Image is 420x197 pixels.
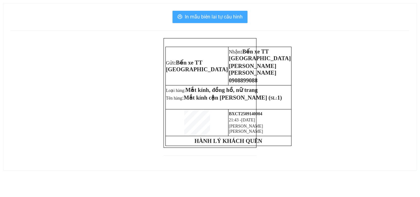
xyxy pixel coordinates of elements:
span: Mắt kính cận [PERSON_NAME] ( [184,94,270,101]
strong: HÀNH LÝ KHÁCH QUÊN [195,138,262,144]
span: 1) [277,94,282,101]
span: Loại hàng: [166,88,258,93]
span: BXCT2509140004 [229,112,262,116]
span: Nhận [229,49,240,54]
span: Bến xe TT [GEOGRAPHIC_DATA] [166,59,228,73]
span: Tên hàng [166,96,271,100]
span: printer [177,14,182,20]
span: [PERSON_NAME] [PERSON_NAME] [229,63,276,76]
span: Mắt kính, đồng hồ, nữ trang [185,87,258,93]
span: : [182,94,270,101]
span: In mẫu biên lai tự cấu hình [185,13,243,21]
span: 21:43 - [229,118,241,122]
span: SL: [271,96,277,100]
span: 0908899088 [229,77,257,84]
span: [DATE] [241,118,255,122]
span: Bến xe TT [GEOGRAPHIC_DATA] [229,48,291,61]
span: : [229,48,291,61]
span: : [166,59,228,73]
span: [PERSON_NAME] [PERSON_NAME] [229,124,263,134]
button: printerIn mẫu biên lai tự cấu hình [172,11,248,23]
span: Gửi [166,60,174,65]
